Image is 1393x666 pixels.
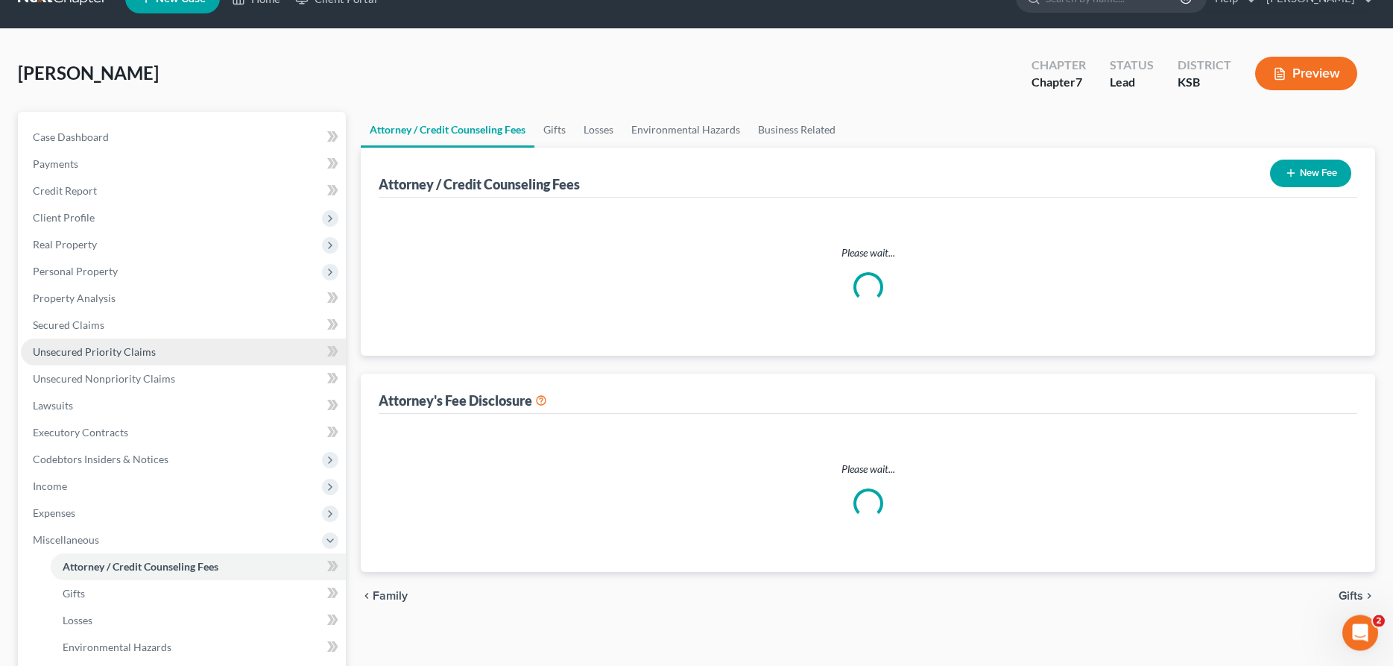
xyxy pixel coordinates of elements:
[33,533,99,546] span: Miscellaneous
[21,312,346,339] a: Secured Claims
[33,265,118,277] span: Personal Property
[1110,74,1154,91] div: Lead
[1178,57,1231,74] div: District
[1032,74,1086,91] div: Chapter
[361,112,534,148] a: Attorney / Credit Counseling Fees
[21,178,346,204] a: Credit Report
[63,587,85,600] span: Gifts
[1255,57,1357,90] button: Preview
[33,131,109,143] span: Case Dashboard
[1339,590,1375,602] button: Gifts chevron_right
[51,553,346,580] a: Attorney / Credit Counseling Fees
[1339,590,1363,602] span: Gifts
[1373,615,1385,627] span: 2
[51,634,346,661] a: Environmental Hazards
[18,62,159,84] span: [PERSON_NAME]
[63,560,218,573] span: Attorney / Credit Counseling Fees
[33,399,73,412] span: Lawsuits
[379,175,580,193] div: Attorney / Credit Counseling Fees
[379,392,547,409] div: Attorney's Fee Disclosure
[51,580,346,607] a: Gifts
[33,238,97,251] span: Real Property
[21,151,346,178] a: Payments
[33,211,95,224] span: Client Profile
[21,392,346,419] a: Lawsuits
[1342,615,1378,651] iframe: Intercom live chat
[33,345,156,358] span: Unsecured Priority Claims
[1363,590,1375,602] i: chevron_right
[21,124,346,151] a: Case Dashboard
[373,590,408,602] span: Family
[1032,57,1086,74] div: Chapter
[33,453,168,465] span: Codebtors Insiders & Notices
[749,112,844,148] a: Business Related
[391,462,1345,477] p: Please wait...
[575,112,622,148] a: Losses
[51,607,346,634] a: Losses
[361,590,373,602] i: chevron_left
[33,292,116,304] span: Property Analysis
[21,419,346,446] a: Executory Contracts
[622,112,749,148] a: Environmental Hazards
[63,614,92,626] span: Losses
[33,184,97,197] span: Credit Report
[63,641,171,653] span: Environmental Hazards
[33,372,175,385] span: Unsecured Nonpriority Claims
[391,245,1345,260] p: Please wait...
[21,285,346,312] a: Property Analysis
[361,590,408,602] button: chevron_left Family
[21,365,346,392] a: Unsecured Nonpriority Claims
[33,318,104,331] span: Secured Claims
[1178,74,1231,91] div: KSB
[33,506,75,519] span: Expenses
[1270,160,1351,187] button: New Fee
[33,426,128,439] span: Executory Contracts
[1075,75,1082,89] span: 7
[21,339,346,365] a: Unsecured Priority Claims
[534,112,575,148] a: Gifts
[1110,57,1154,74] div: Status
[33,480,67,492] span: Income
[33,157,78,170] span: Payments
